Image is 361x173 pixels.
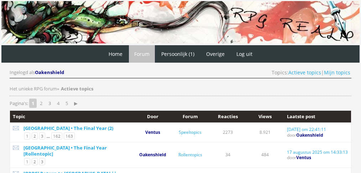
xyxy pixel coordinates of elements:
a: Ventus [145,129,160,135]
strong: 1 [29,99,37,108]
a: [GEOGRAPHIC_DATA] • The Final Year (2) [23,125,113,131]
a: 1 [24,132,30,140]
a: Home [103,45,128,63]
a: Overige [201,45,230,63]
a: Oakenshield [35,69,65,75]
a: 2 [37,98,45,108]
a: 2 [32,132,38,140]
a: Persoonlijk (1) [156,45,200,63]
td: 8.921 [246,122,284,142]
a: Ventus [296,154,311,161]
a: 163 [64,132,75,140]
td: 484 [246,142,284,168]
a: [GEOGRAPHIC_DATA] • The Final Year [Rollentopic] [23,145,107,157]
a: Oakenshield [139,152,166,158]
span: Topics: | [272,69,350,76]
strong: Actieve topics [61,85,93,92]
a: 162 [51,132,62,140]
a: Speeltopics [179,129,202,135]
a: 5 [63,98,71,108]
a: Actieve topics [288,69,321,76]
td: 2273 [209,122,246,142]
a: 3 [39,158,45,165]
a: [DATE] om 22:41:11 [287,126,326,132]
span: Oakenshield [35,69,64,75]
div: Ingelogd als [10,69,65,76]
a: 4 [54,98,62,108]
a: Het unieke RPG forum [10,85,57,92]
a: Forum [129,45,155,63]
a: 2 [32,158,38,165]
span: ... [47,133,50,139]
a: 17 augustus 2025 om 14:33:13 [287,149,348,155]
th: Laatste post [284,111,351,123]
span: Pagina's: [10,100,28,107]
th: Reacties [209,111,246,123]
a: 3 [39,132,45,140]
span: door [287,154,311,161]
th: Forum [171,111,209,123]
img: RPG Realm - Banner [1,1,360,43]
span: door [287,132,323,138]
a: Oakenshield [296,132,323,138]
a: Log uit [231,45,258,63]
a: Rollentopics [178,152,202,158]
th: Topic [10,111,134,123]
a: 1 [24,158,30,165]
a: 3 [46,98,54,108]
a: Mijn topics [324,69,350,76]
th: Door [134,111,171,123]
span: » [57,85,59,92]
a: ▶ [71,98,80,108]
th: Views [246,111,284,123]
td: 34 [209,142,246,168]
